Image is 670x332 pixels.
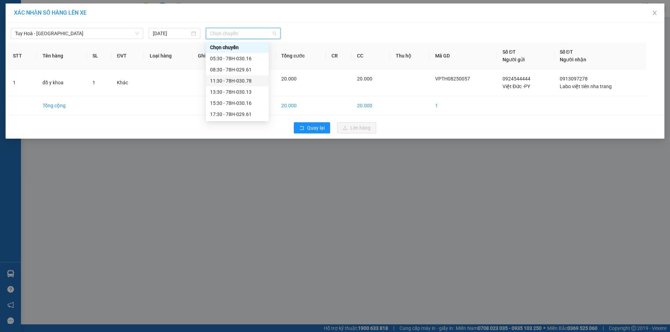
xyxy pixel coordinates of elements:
[210,44,265,51] div: Chọn chuyến
[15,28,139,39] span: Tuy Hoà - Nha Trang
[430,43,497,69] th: Mã GD
[37,96,87,115] td: Tổng cộng
[560,49,573,55] span: Số ĐT
[210,77,265,85] div: 11:30 - 78H-030.78
[210,55,265,62] div: 05:30 - 78H-030.16
[435,76,470,82] span: VPTH08250057
[560,57,586,62] span: Người nhận
[276,43,326,69] th: Tổng cước
[87,43,111,69] th: SL
[281,76,297,82] span: 20.000
[502,49,516,55] span: Số ĐT
[192,43,233,69] th: Ghi chú
[206,42,269,53] div: Chọn chuyến
[502,57,525,62] span: Người gửi
[645,3,664,23] button: Close
[111,43,144,69] th: ĐVT
[502,76,530,82] span: 0924544444
[14,9,87,16] span: XÁC NHẬN SỐ HÀNG LÊN XE
[351,43,390,69] th: CC
[357,76,372,82] span: 20.000
[337,122,376,133] button: uploadLên hàng
[294,122,330,133] button: rollbackQuay lại
[210,28,276,39] span: Chọn chuyến
[3,30,48,53] li: VP VP [GEOGRAPHIC_DATA]
[111,69,144,96] td: Khác
[7,43,37,69] th: STT
[210,66,265,74] div: 08:30 - 78H-029.61
[210,110,265,118] div: 17:30 - 78H-029.61
[652,10,657,16] span: close
[92,80,95,85] span: 1
[7,69,37,96] td: 1
[37,69,87,96] td: đồ y khoa
[326,43,351,69] th: CR
[560,84,612,89] span: Labo việt tiên nha trang
[210,99,265,107] div: 15:30 - 78H-030.16
[351,96,390,115] td: 20.000
[144,43,193,69] th: Loại hàng
[48,30,93,53] li: VP VP [GEOGRAPHIC_DATA]
[37,43,87,69] th: Tên hàng
[276,96,326,115] td: 20.000
[299,125,304,131] span: rollback
[560,76,588,82] span: 0913097278
[153,30,190,37] input: 11/08/2025
[307,124,325,132] span: Quay lại
[3,3,101,17] li: BB Limousine
[210,88,265,96] div: 13:30 - 78H-030.13
[430,96,497,115] td: 1
[390,43,430,69] th: Thu hộ
[502,84,530,89] span: Việt Đức -PY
